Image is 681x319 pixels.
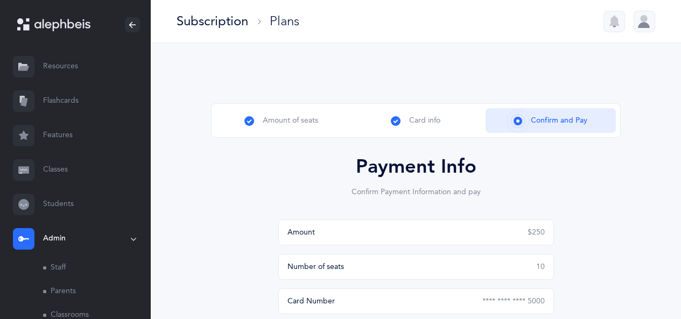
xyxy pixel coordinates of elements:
[536,263,545,271] span: 10
[531,115,587,126] span: Confirm and Pay
[627,265,668,306] iframe: Drift Widget Chat Controller
[177,12,248,30] div: Subscription
[287,297,335,306] span: Card Number
[528,228,545,237] span: $250
[43,280,151,303] a: Parents
[211,187,621,198] div: Confirm Payment Information and pay
[211,155,621,178] h2: Payment Info
[43,256,151,280] a: Staff
[270,12,299,30] div: Plans
[263,115,318,126] span: Amount of seats
[287,228,315,237] span: Amount
[287,263,344,271] span: Number of seats
[409,115,440,126] span: Card info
